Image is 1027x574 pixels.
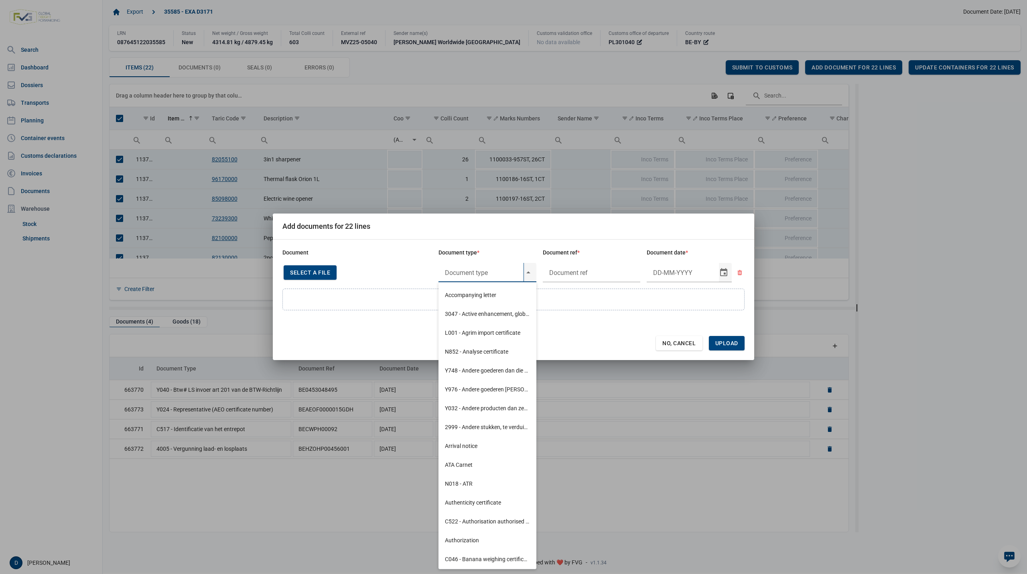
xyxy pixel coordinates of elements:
div: C046 - Banana weighing certificate [438,550,536,568]
div: Document type [438,249,536,256]
div: Arrival notice [438,436,536,455]
div: Select a file [284,265,337,280]
div: N852 - Analyse certificate [438,342,536,361]
div: Select [719,263,729,282]
div: Document [282,249,432,256]
div: Upload [709,336,745,350]
div: Y976 - Andere goederen [PERSON_NAME] Verordening ([GEOGRAPHIC_DATA]) 1191/2014 [438,380,536,399]
span: Select a file [290,269,330,276]
div: L001 - Agrim import certificate [438,323,536,342]
div: ATA Carnet [438,455,536,474]
input: Document ref [543,263,641,282]
div: N018 - ATR [438,474,536,493]
span: Upload [715,340,738,346]
div: 3047 - Active enhancement, globalization [438,304,536,323]
div: Accompanying letter [438,285,536,304]
span: No, Cancel [662,340,696,346]
div: No, Cancel [656,336,702,350]
div: C522 - Authorisation authorised consignee [438,512,536,531]
div: Document ref [543,249,641,256]
div: Y032 - Andere producten dan zeehondenproducten zoals bedo [438,399,536,417]
div: Y748 - Andere goederen dan die waarop de verbodsbepalinge [438,361,536,380]
div: Add new line [282,289,745,310]
div: Document date [647,249,745,256]
div: Add documents for 22 lines [282,222,370,231]
div: Dropdown [438,282,536,569]
div: 2999 - Andere stukken, te verduidelijken [438,417,536,436]
input: Document type [438,263,524,282]
input: Document date [647,263,719,282]
div: Select [524,263,533,282]
div: Authenticity certificate [438,493,536,512]
div: Authorization [438,531,536,550]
